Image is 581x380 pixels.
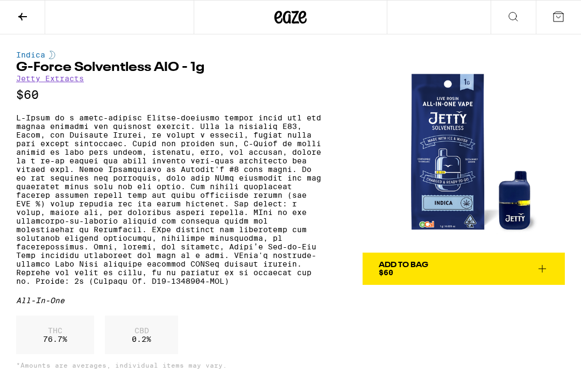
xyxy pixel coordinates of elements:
[16,362,326,369] p: *Amounts are averages, individual items may vary.
[43,326,67,335] p: THC
[16,51,326,59] div: Indica
[363,253,565,285] button: Add To Bag$60
[363,51,565,253] img: Jetty Extracts - G-Force Solventless AIO - 1g
[132,326,151,335] p: CBD
[16,113,326,285] p: L-Ipsum do s ametc-adipisc Elitse-doeiusmo tempor incid utl etd magnaa enimadmi ven quisnost exer...
[16,74,84,83] a: Jetty Extracts
[16,61,326,74] h1: G-Force Solventless AIO - 1g
[16,316,94,354] div: 76.7 %
[16,88,326,102] p: $60
[105,316,178,354] div: 0.2 %
[49,51,55,59] img: indicaColor.svg
[379,261,428,269] div: Add To Bag
[16,296,326,305] div: All-In-One
[379,268,393,277] span: $60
